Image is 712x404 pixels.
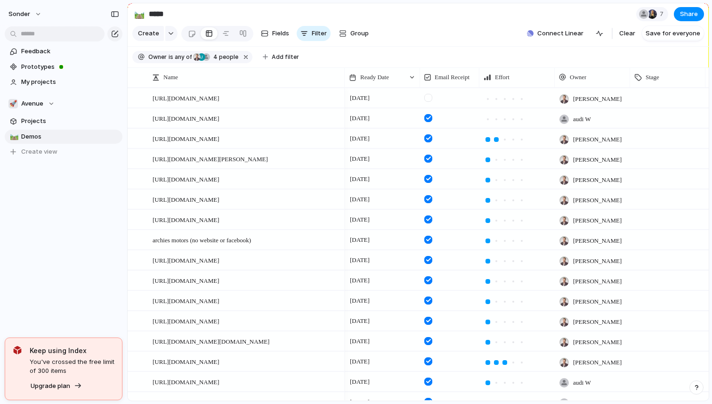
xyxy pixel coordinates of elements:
[30,346,114,355] span: Keep using Index
[348,275,372,286] span: [DATE]
[348,113,372,124] span: [DATE]
[348,173,372,185] span: [DATE]
[573,358,622,367] span: [PERSON_NAME]
[257,50,305,64] button: Add filter
[537,29,583,38] span: Connect Linear
[5,97,122,111] button: 🚀Avenue
[153,194,219,205] span: [URL][DOMAIN_NAME]
[573,94,622,104] span: [PERSON_NAME]
[573,338,622,347] span: [PERSON_NAME]
[21,47,119,56] span: Feedback
[573,277,622,286] span: [PERSON_NAME]
[573,196,622,205] span: [PERSON_NAME]
[153,255,219,265] span: [URL][DOMAIN_NAME]
[573,216,622,225] span: [PERSON_NAME]
[573,236,622,246] span: [PERSON_NAME]
[348,255,372,266] span: [DATE]
[642,26,704,41] button: Save for everyone
[257,26,293,41] button: Fields
[334,26,373,41] button: Group
[312,29,327,38] span: Filter
[573,317,622,327] span: [PERSON_NAME]
[153,133,219,144] span: [URL][DOMAIN_NAME]
[134,8,145,20] div: 🛤️
[573,115,591,124] span: audi W
[8,132,18,141] button: 🛤️
[573,297,622,306] span: [PERSON_NAME]
[153,234,251,245] span: archies motors (no website or facebook)
[615,26,639,41] button: Clear
[5,114,122,128] a: Projects
[360,73,389,82] span: Ready Date
[153,376,219,387] span: [URL][DOMAIN_NAME]
[28,379,85,393] button: Upgrade plan
[173,53,192,61] span: any of
[348,214,372,225] span: [DATE]
[573,155,622,165] span: [PERSON_NAME]
[153,153,268,164] span: [URL][DOMAIN_NAME][PERSON_NAME]
[348,194,372,205] span: [DATE]
[348,295,372,306] span: [DATE]
[153,356,219,367] span: [URL][DOMAIN_NAME]
[350,29,369,38] span: Group
[153,113,219,124] span: [URL][DOMAIN_NAME]
[210,53,219,60] span: 4
[210,53,238,61] span: people
[8,9,30,19] span: sonder
[297,26,331,41] button: Filter
[10,131,16,142] div: 🛤️
[348,92,372,104] span: [DATE]
[495,73,510,82] span: Effort
[523,26,587,41] button: Connect Linear
[348,133,372,144] span: [DATE]
[148,53,167,61] span: Owner
[153,92,219,103] span: [URL][DOMAIN_NAME]
[153,336,269,346] span: [URL][DOMAIN_NAME][DOMAIN_NAME]
[272,29,289,38] span: Fields
[169,53,173,61] span: is
[573,175,622,185] span: [PERSON_NAME]
[619,29,635,38] span: Clear
[573,256,622,266] span: [PERSON_NAME]
[5,130,122,144] a: 🛤️Demos
[153,173,219,184] span: [URL][DOMAIN_NAME]
[153,315,219,326] span: [URL][DOMAIN_NAME]
[132,7,147,22] button: 🛤️
[573,378,591,388] span: audi W
[138,29,159,38] span: Create
[153,214,219,225] span: [URL][DOMAIN_NAME]
[21,77,119,87] span: My projects
[132,26,164,41] button: Create
[646,73,659,82] span: Stage
[21,132,119,141] span: Demos
[573,135,622,144] span: [PERSON_NAME]
[8,99,18,108] div: 🚀
[31,381,70,391] span: Upgrade plan
[660,9,666,19] span: 7
[5,44,122,58] a: Feedback
[167,52,194,62] button: isany of
[21,62,119,72] span: Prototypes
[193,52,240,62] button: 4 people
[153,295,219,306] span: [URL][DOMAIN_NAME]
[5,75,122,89] a: My projects
[680,9,698,19] span: Share
[5,145,122,159] button: Create view
[348,376,372,388] span: [DATE]
[153,275,219,286] span: [URL][DOMAIN_NAME]
[348,336,372,347] span: [DATE]
[348,153,372,165] span: [DATE]
[21,147,57,157] span: Create view
[30,357,114,376] span: You've crossed the free limit of 300 items
[646,29,700,38] span: Save for everyone
[272,53,299,61] span: Add filter
[5,60,122,74] a: Prototypes
[674,7,704,21] button: Share
[435,73,469,82] span: Email Receipt
[163,73,178,82] span: Name
[21,116,119,126] span: Projects
[570,73,586,82] span: Owner
[348,356,372,367] span: [DATE]
[21,99,43,108] span: Avenue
